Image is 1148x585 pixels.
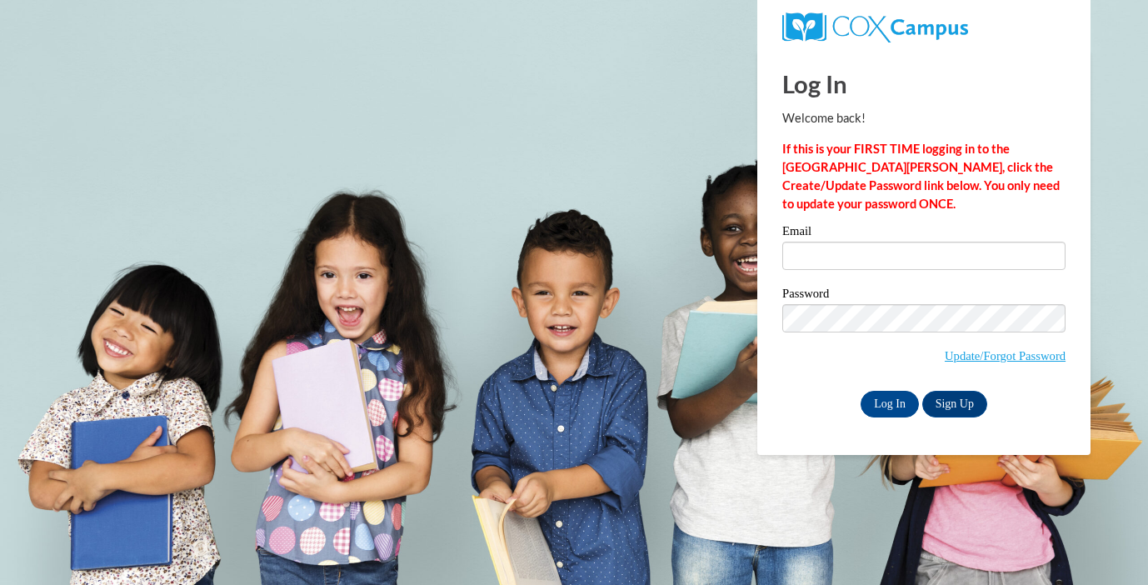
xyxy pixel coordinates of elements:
[782,142,1060,211] strong: If this is your FIRST TIME logging in to the [GEOGRAPHIC_DATA][PERSON_NAME], click the Create/Upd...
[922,391,987,417] a: Sign Up
[782,109,1066,127] p: Welcome back!
[861,391,919,417] input: Log In
[945,349,1066,362] a: Update/Forgot Password
[782,12,968,42] img: COX Campus
[782,225,1066,242] label: Email
[782,19,968,33] a: COX Campus
[782,67,1066,101] h1: Log In
[782,287,1066,304] label: Password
